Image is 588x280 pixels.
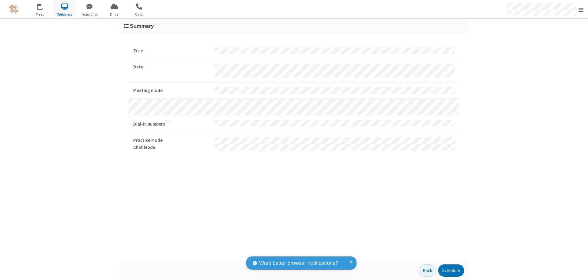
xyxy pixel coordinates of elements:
strong: Chat Mode [133,144,210,151]
span: Calls [128,12,151,17]
img: QA Selenium DO NOT DELETE OR CHANGE [9,5,18,14]
span: Webinars [53,12,76,17]
strong: Meeting mode [133,87,210,94]
strong: Date [133,64,210,71]
button: Schedule [438,264,464,277]
div: 5 [41,3,45,8]
strong: Title [133,47,210,54]
span: Meet [28,12,51,17]
button: Back [419,264,436,277]
span: Drive [103,12,126,17]
strong: Dial-in numbers [133,120,210,128]
span: Want better browser notifications? [259,259,338,267]
span: Team Chat [78,12,101,17]
span: Summary [130,23,154,29]
strong: Practice Mode [133,137,210,144]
